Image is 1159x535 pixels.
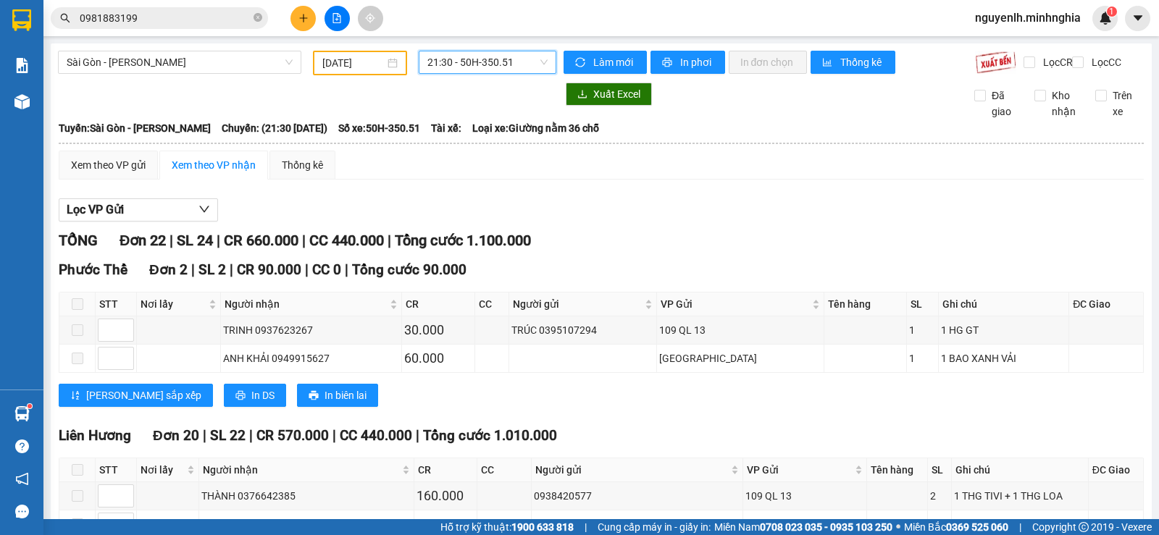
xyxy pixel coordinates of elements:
[67,201,124,219] span: Lọc VP Gửi
[201,488,412,504] div: THÀNH 0376642385
[96,458,137,482] th: STT
[824,292,907,316] th: Tên hàng
[302,232,306,249] span: |
[223,322,400,338] div: TRINH 0937623267
[312,261,341,278] span: CC 0
[954,516,1086,532] div: 1 BAO XANH VALI QA
[1089,458,1144,482] th: ĐC Giao
[477,458,532,482] th: CC
[657,316,824,345] td: 109 QL 13
[249,427,253,444] span: |
[251,387,275,403] span: In DS
[952,458,1089,482] th: Ghi chú
[986,88,1024,119] span: Đã giao
[867,458,928,482] th: Tên hàng
[59,232,98,249] span: TỔNG
[822,57,834,69] span: bar-chart
[714,519,892,535] span: Miền Nam
[325,6,350,31] button: file-add
[365,13,375,23] span: aim
[59,427,131,444] span: Liên Hương
[290,6,316,31] button: plus
[440,519,574,535] span: Hỗ trợ kỹ thuật:
[322,55,385,71] input: 13/10/2025
[598,519,711,535] span: Cung cấp máy in - giấy in:
[511,322,653,338] div: TRÚC 0395107294
[325,387,367,403] span: In biên lai
[395,232,531,249] span: Tổng cước 1.100.000
[840,54,884,70] span: Thống kê
[96,292,137,316] th: STT
[141,462,184,478] span: Nơi lấy
[975,51,1016,74] img: 9k=
[1107,7,1117,17] sup: 1
[954,488,1086,504] div: 1 THG TIVI + 1 THG LOA
[352,261,466,278] span: Tổng cước 90.000
[222,120,327,136] span: Chuyến: (21:30 [DATE])
[427,51,547,73] span: 21:30 - 50H-350.51
[340,427,412,444] span: CC 440.000
[15,439,29,453] span: question-circle
[729,51,808,74] button: In đơn chọn
[14,406,30,421] img: warehouse-icon
[191,261,195,278] span: |
[153,427,199,444] span: Đơn 20
[650,51,725,74] button: printerIn phơi
[928,458,952,482] th: SL
[904,519,1008,535] span: Miền Bắc
[282,157,323,173] div: Thống kê
[141,296,206,312] span: Nơi lấy
[416,427,419,444] span: |
[1131,12,1145,25] span: caret-down
[1107,88,1145,119] span: Trên xe
[149,261,188,278] span: Đơn 2
[254,12,262,25] span: close-circle
[225,296,388,312] span: Người nhận
[59,261,127,278] span: Phước Thể
[1037,54,1075,70] span: Lọc CR
[577,89,587,101] span: download
[71,157,146,173] div: Xem theo VP gửi
[14,58,30,73] img: solution-icon
[743,482,867,510] td: 109 QL 13
[745,516,864,532] div: 109 QL 13
[534,488,740,504] div: 0938420577
[513,296,641,312] span: Người gửi
[930,516,949,532] div: 1
[345,261,348,278] span: |
[70,390,80,402] span: sort-ascending
[332,13,342,23] span: file-add
[534,516,740,532] div: 0705757921
[235,390,246,402] span: printer
[297,384,378,407] button: printerIn biên lai
[120,232,166,249] span: Đơn 22
[1086,54,1124,70] span: Lọc CC
[210,427,246,444] span: SL 22
[305,261,309,278] span: |
[662,57,674,69] span: printer
[224,384,286,407] button: printerIn DS
[417,486,474,506] div: 160.000
[564,51,647,74] button: syncLàm mới
[1099,12,1112,25] img: icon-new-feature
[585,519,587,535] span: |
[511,521,574,533] strong: 1900 633 818
[745,488,864,504] div: 109 QL 13
[203,462,400,478] span: Người nhận
[659,350,821,366] div: [GEOGRAPHIC_DATA]
[404,320,472,340] div: 30.000
[1019,519,1021,535] span: |
[309,232,384,249] span: CC 440.000
[230,261,233,278] span: |
[472,120,599,136] span: Loại xe: Giường nằm 36 chỗ
[907,292,939,316] th: SL
[298,13,309,23] span: plus
[59,122,211,134] b: Tuyến: Sài Gòn - [PERSON_NAME]
[224,232,298,249] span: CR 660.000
[659,322,821,338] div: 109 QL 13
[1069,292,1144,316] th: ĐC Giao
[198,203,210,215] span: down
[237,261,301,278] span: CR 90.000
[909,322,936,338] div: 1
[760,521,892,533] strong: 0708 023 035 - 0935 103 250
